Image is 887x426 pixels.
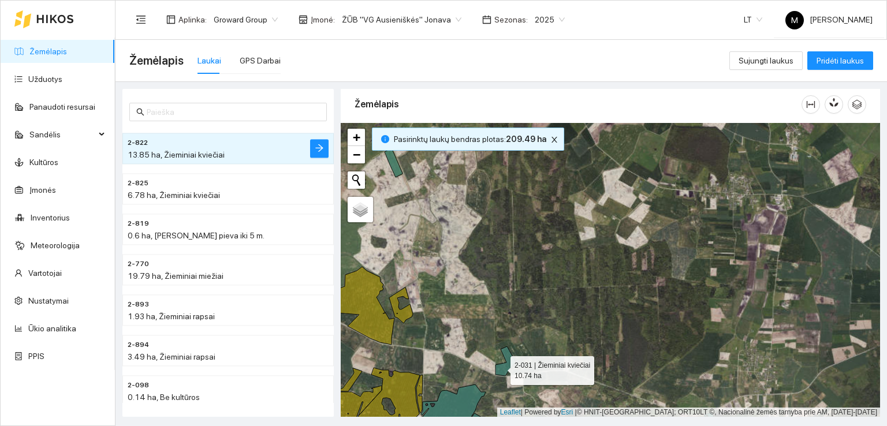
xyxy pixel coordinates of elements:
[547,133,561,147] button: close
[500,408,521,416] a: Leaflet
[299,15,308,24] span: shop
[29,47,67,56] a: Žemėlapis
[348,146,365,163] a: Zoom out
[128,138,148,149] span: 2-822
[128,393,200,402] span: 0.14 ha, Be kultūros
[128,352,215,361] span: 3.49 ha, Žieminiai rapsai
[348,197,373,222] a: Layers
[506,134,546,144] b: 209.49 ha
[29,102,95,111] a: Panaudoti resursai
[497,408,880,417] div: | Powered by © HNIT-[GEOGRAPHIC_DATA]; ORT10LT ©, Nacionalinė žemės tarnyba prie AM, [DATE]-[DATE]
[744,11,762,28] span: LT
[791,11,798,29] span: M
[348,129,365,146] a: Zoom in
[129,8,152,31] button: menu-fold
[128,300,149,311] span: 2-893
[136,108,144,116] span: search
[353,147,360,162] span: −
[129,51,184,70] span: Žemėlapis
[739,54,793,67] span: Sujungti laukus
[240,54,281,67] div: GPS Darbai
[729,51,803,70] button: Sujungti laukus
[214,11,278,28] span: Groward Group
[31,213,70,222] a: Inventorius
[353,130,360,144] span: +
[128,312,215,321] span: 1.93 ha, Žieminiai rapsai
[28,352,44,361] a: PPIS
[817,54,864,67] span: Pridėti laukus
[482,15,491,24] span: calendar
[535,11,565,28] span: 2025
[310,139,329,158] button: arrow-right
[29,158,58,167] a: Kultūros
[128,340,149,351] span: 2-894
[128,190,220,200] span: 6.78 ha, Žieminiai kviečiai
[561,408,573,416] a: Esri
[28,74,62,84] a: Užduotys
[785,15,873,24] span: [PERSON_NAME]
[355,88,802,121] div: Žemėlapis
[166,15,176,24] span: layout
[729,56,803,65] a: Sujungti laukus
[311,13,335,26] span: Įmonė :
[29,123,95,146] span: Sandėlis
[178,13,207,26] span: Aplinka :
[128,219,149,230] span: 2-819
[31,241,80,250] a: Meteorologija
[802,95,820,114] button: column-width
[381,135,389,143] span: info-circle
[28,268,62,278] a: Vartotojai
[128,150,225,159] span: 13.85 ha, Žieminiai kviečiai
[807,56,873,65] a: Pridėti laukus
[315,143,324,154] span: arrow-right
[28,296,69,305] a: Nustatymai
[394,133,546,145] span: Pasirinktų laukų bendras plotas :
[197,54,221,67] div: Laukai
[28,324,76,333] a: Ūkio analitika
[128,178,148,189] span: 2-825
[128,231,264,240] span: 0.6 ha, [PERSON_NAME] pieva iki 5 m.
[128,271,223,281] span: 19.79 ha, Žieminiai miežiai
[128,380,149,391] span: 2-098
[575,408,577,416] span: |
[147,106,320,118] input: Paieška
[348,171,365,189] button: Initiate a new search
[136,14,146,25] span: menu-fold
[802,100,819,109] span: column-width
[128,259,149,270] span: 2-770
[29,185,56,195] a: Įmonės
[548,136,561,144] span: close
[342,11,461,28] span: ŽŪB "VG Ausieniškės" Jonava
[494,13,528,26] span: Sezonas :
[807,51,873,70] button: Pridėti laukus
